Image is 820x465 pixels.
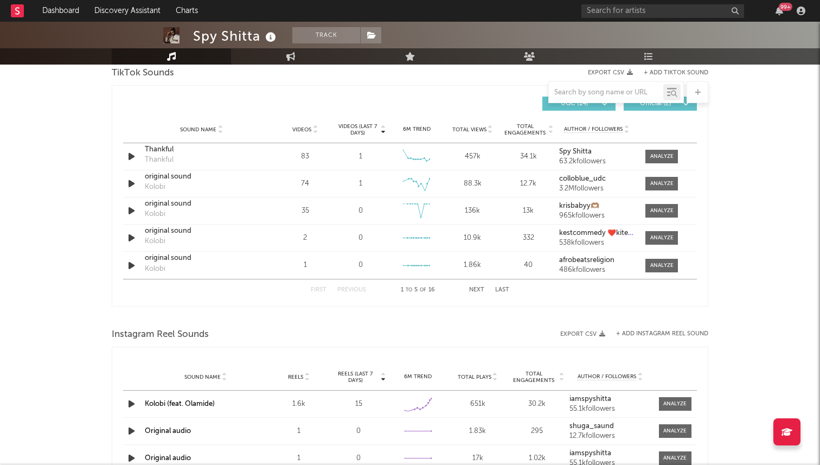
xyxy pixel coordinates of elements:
div: 0 [358,206,363,216]
div: 295 [510,426,565,437]
div: 136k [447,206,498,216]
div: 35 [280,206,330,216]
span: of [420,288,426,292]
button: First [311,287,326,293]
div: 0 [358,233,363,244]
div: 1.6k [272,399,326,410]
button: Export CSV [588,69,633,76]
span: Total Engagements [510,371,558,384]
span: Videos [292,126,311,133]
button: + Add Instagram Reel Sound [616,331,708,337]
div: 1 [280,260,330,271]
div: 12.7k [503,179,554,189]
div: 99 + [779,3,792,11]
div: 55.1k followers [569,405,651,413]
strong: krisbabyy🫶🏽 [559,202,599,209]
div: 1.02k [510,453,565,464]
div: + Add Instagram Reel Sound [605,331,708,337]
div: Thankful [145,155,174,165]
button: Export CSV [560,331,605,337]
div: 651k [451,399,505,410]
div: 13k [503,206,554,216]
a: original sound [145,226,258,237]
div: 40 [503,260,554,271]
a: Thankful [145,144,258,155]
div: 6M Trend [391,373,445,381]
div: 63.2k followers [559,158,635,165]
div: Kolobi [145,182,165,193]
button: 99+ [776,7,783,15]
div: 10.9k [447,233,498,244]
div: 332 [503,233,554,244]
div: original sound [145,171,258,182]
a: iamspyshitta [569,396,651,403]
div: 1 5 16 [388,284,447,297]
a: shuga_saund [569,423,651,430]
div: 0 [331,453,386,464]
div: 83 [280,151,330,162]
div: 1.86k [447,260,498,271]
button: Previous [337,287,366,293]
div: 3.2M followers [559,185,635,193]
div: 1 [359,179,362,189]
div: 1.83k [451,426,505,437]
a: Kolobi (feat. Olamide) [145,400,215,407]
a: Original audio [145,455,191,462]
div: 457k [447,151,498,162]
button: Last [495,287,509,293]
div: 2 [280,233,330,244]
span: Reels (last 7 days) [331,371,379,384]
div: Kolobi [145,209,165,220]
a: Spy Shitta [559,148,635,156]
a: Original audio [145,428,191,435]
span: Total Engagements [503,123,547,136]
span: Total Views [452,126,486,133]
div: 88.3k [447,179,498,189]
span: Reels [288,374,303,380]
span: Author / Followers [578,373,636,380]
span: Videos (last 7 days) [336,123,380,136]
input: Search for artists [581,4,744,18]
div: 6M Trend [392,125,442,133]
span: Official ( 2 ) [631,100,681,107]
span: to [406,288,412,292]
a: iamspyshitta [569,450,651,457]
button: Next [469,287,484,293]
div: 538k followers [559,239,635,247]
div: 34.1k [503,151,554,162]
button: Track [292,27,360,43]
strong: kestcommedy ❤️kitengela [559,230,646,237]
div: 0 [331,426,386,437]
button: + Add TikTok Sound [633,70,708,76]
span: Instagram Reel Sounds [112,328,209,341]
div: 30.2k [510,399,565,410]
button: + Add TikTok Sound [644,70,708,76]
div: 1 [272,453,326,464]
div: Spy Shitta [193,27,279,45]
div: 1 [272,426,326,437]
span: Total Plays [458,374,491,380]
div: 15 [331,399,386,410]
a: original sound [145,199,258,209]
span: Author / Followers [564,126,623,133]
strong: Spy Shitta [559,148,592,155]
strong: iamspyshitta [569,450,611,457]
strong: afrobeatsreligion [559,257,614,264]
button: UGC(14) [542,97,616,111]
a: afrobeatsreligion [559,257,635,264]
a: colloblue_udc [559,175,635,183]
div: 1 [359,151,362,162]
a: kestcommedy ❤️kitengela [559,230,635,237]
button: Official(2) [624,97,697,111]
input: Search by song name or URL [549,88,663,97]
a: original sound [145,253,258,264]
strong: iamspyshitta [569,396,611,403]
div: 12.7k followers [569,432,651,440]
span: UGC ( 14 ) [549,100,599,107]
strong: shuga_saund [569,423,614,430]
strong: colloblue_udc [559,175,606,182]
